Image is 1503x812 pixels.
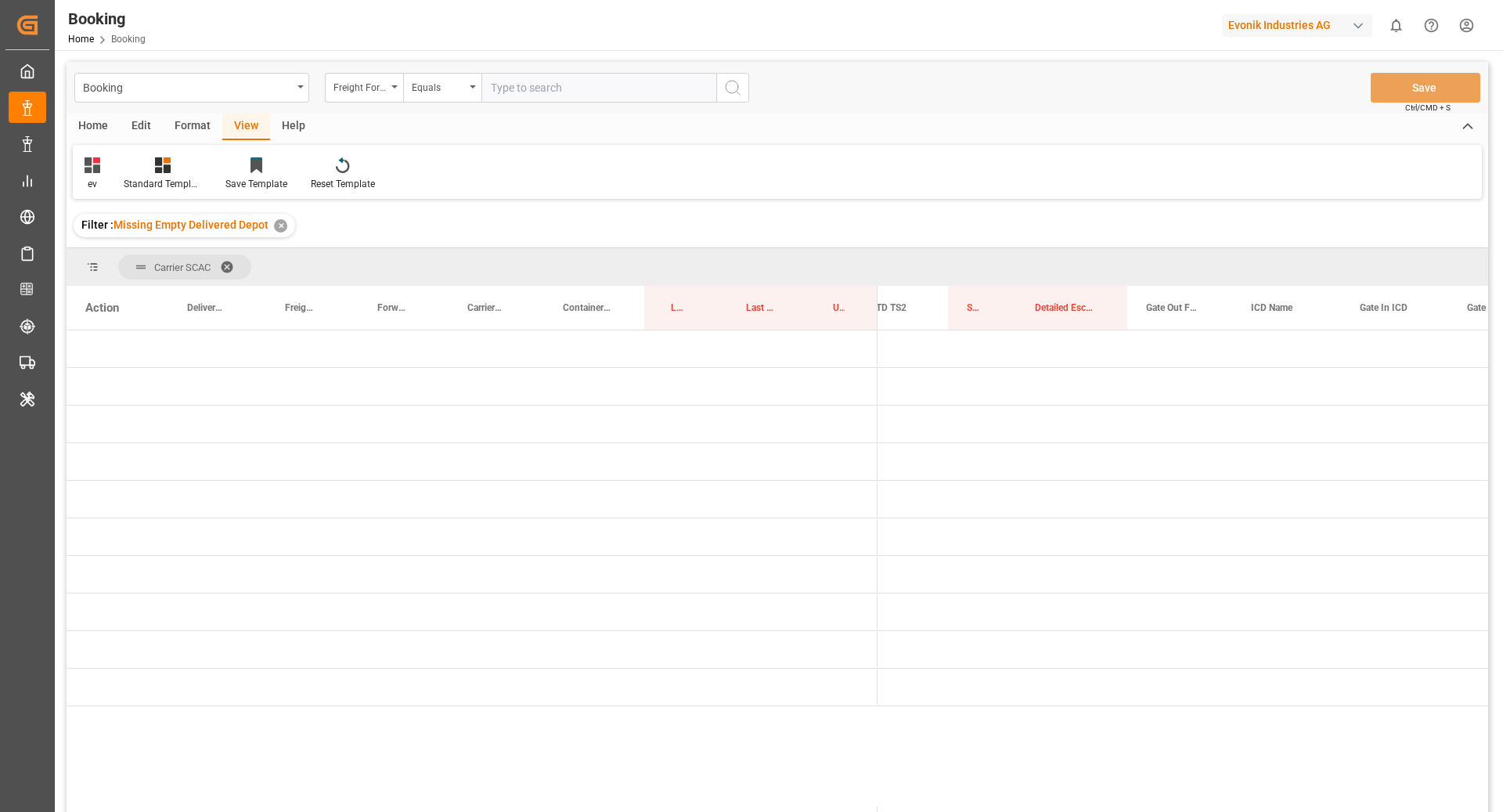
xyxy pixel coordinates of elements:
[67,481,878,518] div: Press SPACE to select this row.
[1035,302,1094,313] span: Detailed Escalation Reason
[1414,8,1449,43] button: Help Center
[377,302,408,313] span: Forwarder Name
[68,7,146,31] div: Booking
[671,302,687,313] span: Last Opened Date
[311,177,375,191] div: Reset Template
[114,218,269,231] span: Missing Empty Delivered Depot
[67,669,878,706] div: Press SPACE to select this row.
[85,301,119,315] div: Action
[467,302,503,313] span: Carrier Booking No.
[67,368,878,406] div: Press SPACE to select this row.
[154,262,211,273] span: Carrier SCAC
[67,594,878,631] div: Press SPACE to select this row.
[68,34,94,45] a: Home
[746,302,773,313] span: Last Opened By
[325,73,403,103] button: open menu
[120,114,163,140] div: Edit
[285,302,318,313] span: Freight Forwarder's Reference No.
[270,114,317,140] div: Help
[1360,302,1407,313] span: Gate In ICD
[222,114,270,140] div: View
[67,518,878,556] div: Press SPACE to select this row.
[403,73,481,103] button: open menu
[163,114,222,140] div: Format
[1146,302,1199,313] span: Gate Out Full Terminal
[67,631,878,669] div: Press SPACE to select this row.
[1371,73,1480,103] button: Save
[1222,10,1379,40] button: Evonik Industries AG
[1379,8,1414,43] button: show 0 new notifications
[412,77,465,95] div: Equals
[124,177,202,191] div: Standard Templates
[1251,302,1292,313] span: ICD Name
[81,218,114,231] span: Filter :
[967,302,983,313] span: Sum of Events
[833,302,845,313] span: Update Last Opened By
[1405,102,1451,114] span: Ctrl/CMD + S
[67,406,878,443] div: Press SPACE to select this row.
[67,330,878,368] div: Press SPACE to select this row.
[74,73,309,103] button: open menu
[481,73,716,103] input: Type to search
[274,219,287,233] div: ✕
[563,302,611,313] span: Container No.
[870,302,906,313] span: ATD TS2
[716,73,749,103] button: search button
[333,77,387,95] div: Freight Forwarder's Reference No.
[225,177,287,191] div: Save Template
[67,443,878,481] div: Press SPACE to select this row.
[83,77,292,96] div: Booking
[85,177,100,191] div: ev
[187,302,225,313] span: Delivery No.
[1222,14,1372,37] div: Evonik Industries AG
[67,114,120,140] div: Home
[67,556,878,594] div: Press SPACE to select this row.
